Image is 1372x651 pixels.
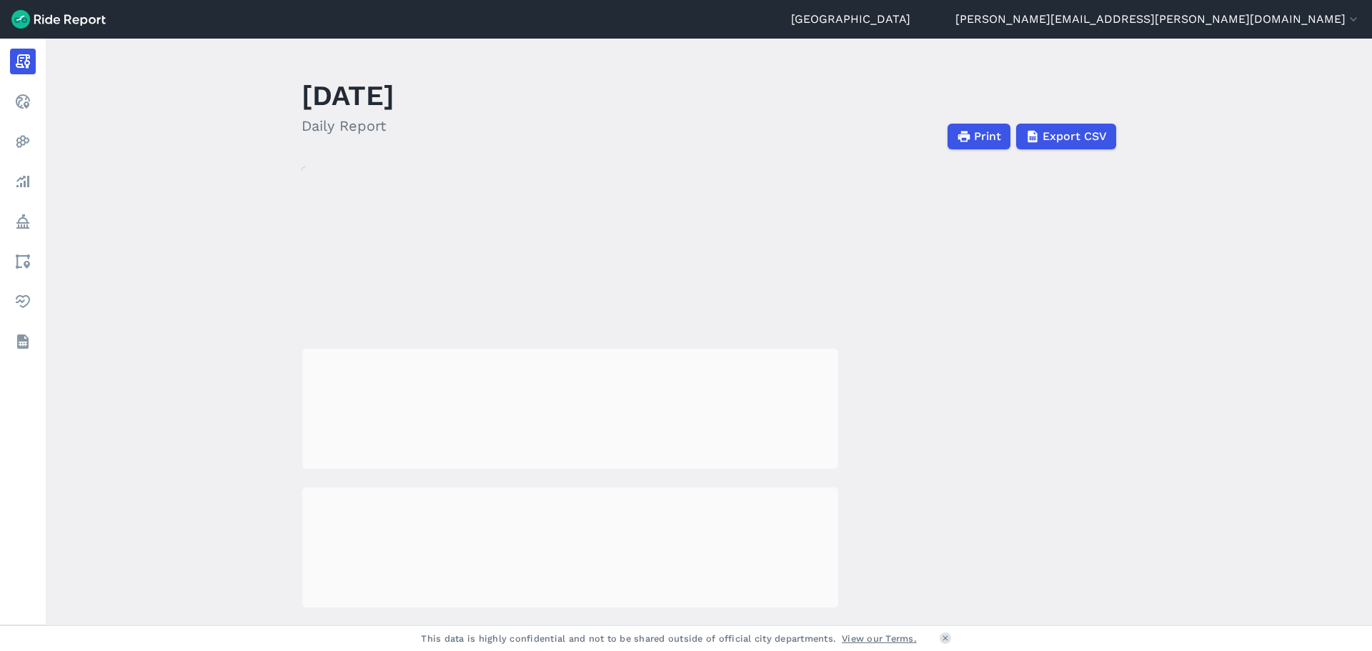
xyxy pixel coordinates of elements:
[302,487,838,607] div: loading
[10,209,36,234] a: Policy
[955,11,1361,28] button: [PERSON_NAME][EMAIL_ADDRESS][PERSON_NAME][DOMAIN_NAME]
[842,632,917,645] a: View our Terms.
[10,129,36,154] a: Heatmaps
[791,11,910,28] a: [GEOGRAPHIC_DATA]
[302,115,394,136] h2: Daily Report
[302,349,838,469] div: loading
[10,289,36,314] a: Health
[10,49,36,74] a: Report
[10,89,36,114] a: Realtime
[11,10,106,29] img: Ride Report
[10,169,36,194] a: Analyze
[948,124,1010,149] button: Print
[10,329,36,354] a: Datasets
[302,76,394,115] h1: [DATE]
[10,249,36,274] a: Areas
[1043,128,1107,145] span: Export CSV
[974,128,1001,145] span: Print
[1016,124,1116,149] button: Export CSV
